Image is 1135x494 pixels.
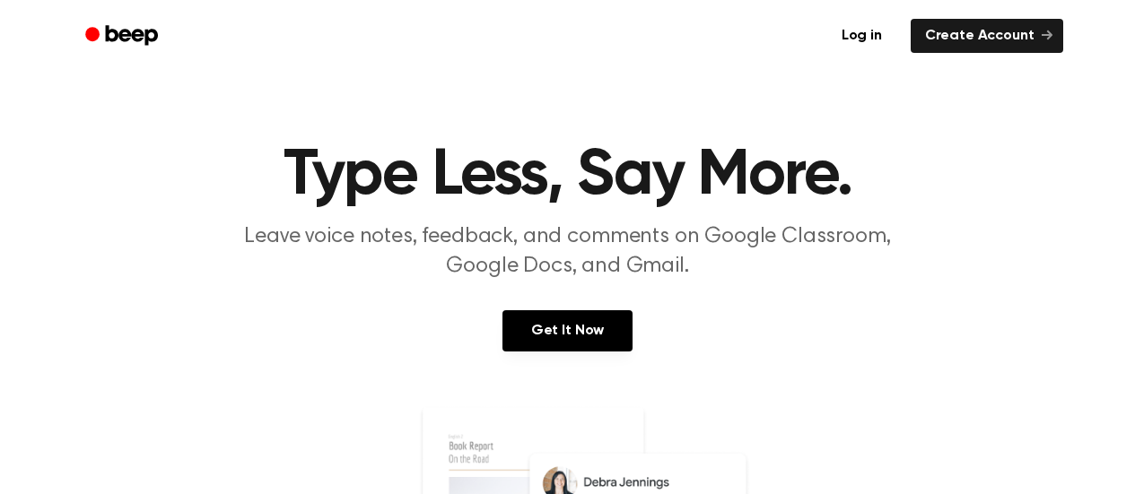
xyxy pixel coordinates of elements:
[502,310,633,351] a: Get It Now
[824,15,900,56] a: Log in
[911,19,1063,53] a: Create Account
[73,19,174,54] a: Beep
[109,143,1027,208] h1: Type Less, Say More.
[223,222,912,282] p: Leave voice notes, feedback, and comments on Google Classroom, Google Docs, and Gmail.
